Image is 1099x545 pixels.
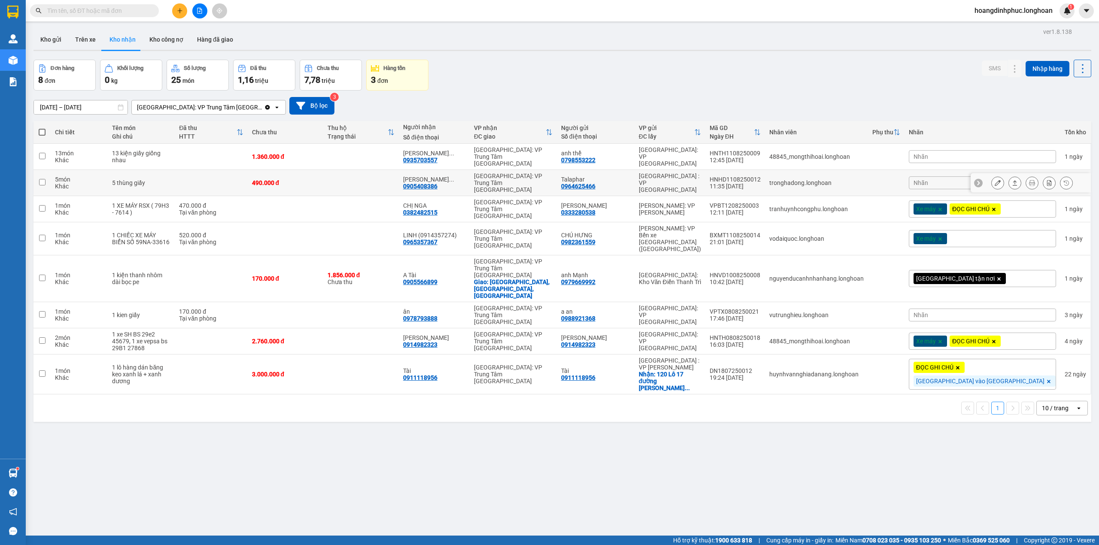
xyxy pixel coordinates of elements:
[55,150,103,157] div: 13 món
[1073,371,1086,378] span: ngày
[1065,206,1086,212] div: 1
[403,183,437,190] div: 0905408386
[914,179,928,186] span: Nhãn
[112,179,170,186] div: 5 thùng giấy
[252,153,319,160] div: 1.360.000 đ
[9,488,17,497] span: question-circle
[252,129,319,136] div: Chưa thu
[33,60,96,91] button: Đơn hàng8đơn
[112,133,170,140] div: Ghi chú
[769,338,864,345] div: 48845_mongthihoai.longhoan
[9,34,18,43] img: warehouse-icon
[639,146,701,167] div: [GEOGRAPHIC_DATA]: VP [GEOGRAPHIC_DATA]
[105,75,109,85] span: 0
[1079,3,1094,18] button: caret-down
[916,337,936,345] span: Xe máy
[103,29,143,50] button: Kho nhận
[403,334,465,341] div: vũ đình tiến
[561,202,630,209] div: LƯU HOÀNG PHONG
[175,121,247,144] th: Toggle SortBy
[55,232,103,239] div: 1 món
[117,65,143,71] div: Khối lượng
[914,312,928,318] span: Nhãn
[216,8,222,14] span: aim
[705,121,765,144] th: Toggle SortBy
[403,150,465,157] div: Hồ Thiên Thạnh 0865731615
[9,469,18,478] img: warehouse-icon
[289,97,334,115] button: Bộ lọc
[1083,7,1090,15] span: caret-down
[769,206,864,212] div: tranhuynhcongphu.longhoan
[710,374,761,381] div: 19:24 [DATE]
[1043,27,1072,36] div: ver 1.8.138
[403,232,465,239] div: LINH (0914357274)
[561,279,595,285] div: 0979669992
[710,176,761,183] div: HNHD1108250012
[1065,338,1086,345] div: 4
[710,183,761,190] div: 11:35 [DATE]
[1042,404,1069,412] div: 10 / trang
[449,150,454,157] span: ...
[766,536,833,545] span: Cung cấp máy in - giấy in:
[55,129,103,136] div: Chi tiết
[1008,176,1021,189] div: Giao hàng
[55,209,103,216] div: Khác
[474,173,553,193] div: [GEOGRAPHIC_DATA]: VP Trung Tâm [GEOGRAPHIC_DATA]
[474,228,553,249] div: [GEOGRAPHIC_DATA]: VP Trung Tâm [GEOGRAPHIC_DATA]
[143,29,190,50] button: Kho công nợ
[403,209,437,216] div: 0382482515
[300,60,362,91] button: Chưa thu7,78 triệu
[769,312,864,318] div: vutrunghieu.longhoan
[561,341,595,348] div: 0914982323
[639,331,701,351] div: [GEOGRAPHIC_DATA]: VP [GEOGRAPHIC_DATA]
[1069,206,1083,212] span: ngày
[190,29,240,50] button: Hàng đã giao
[710,308,761,315] div: VPTX0808250021
[710,202,761,209] div: VPBT1208250003
[710,334,761,341] div: HNTH0808250018
[474,124,546,131] div: VP nhận
[179,202,243,209] div: 470.000 đ
[561,334,630,341] div: vũ đình tiến
[474,279,553,299] div: Giao: Cầu Phong Châu,Phước Hải,Nha Trang
[1069,153,1083,160] span: ngày
[872,129,893,136] div: Phụ thu
[639,202,701,216] div: [PERSON_NAME]: VP [PERSON_NAME]
[179,133,236,140] div: HTTT
[916,377,1044,385] span: [GEOGRAPHIC_DATA] vào [GEOGRAPHIC_DATA]
[1068,4,1074,10] sup: 1
[991,176,1004,189] div: Sửa đơn hàng
[263,103,264,112] input: Selected Khánh Hòa: VP Trung Tâm TP Nha Trang.
[252,179,319,186] div: 490.000 đ
[685,385,690,391] span: ...
[377,77,388,84] span: đơn
[710,367,761,374] div: DN1807250012
[909,129,1056,136] div: Nhãn
[916,205,936,213] span: Xe máy
[179,124,236,131] div: Đã thu
[55,176,103,183] div: 5 món
[38,75,43,85] span: 8
[403,308,465,315] div: ân
[1069,235,1083,242] span: ngày
[328,124,388,131] div: Thu hộ
[322,77,335,84] span: triệu
[112,331,170,351] div: 1 xe SH BS 29e2 45679, 1 xe vepsa bs 29B1 27868
[403,239,437,245] div: 0965357367
[34,100,128,114] input: Select a date range.
[112,202,170,216] div: 1 XE MÁY RSX ( 79H3 - 7614 )
[403,367,465,374] div: Tài
[710,272,761,279] div: HNVD1008250008
[403,176,465,183] div: Hồ Thiên Thạnh 0935703557
[371,75,376,85] span: 3
[55,272,103,279] div: 1 món
[561,124,630,131] div: Người gửi
[710,124,754,131] div: Mã GD
[769,153,864,160] div: 48845_mongthihoai.longhoan
[36,8,42,14] span: search
[1026,61,1069,76] button: Nhập hàng
[710,239,761,245] div: 21:01 [DATE]
[330,93,339,101] sup: 3
[449,176,454,183] span: ...
[55,341,103,348] div: Khác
